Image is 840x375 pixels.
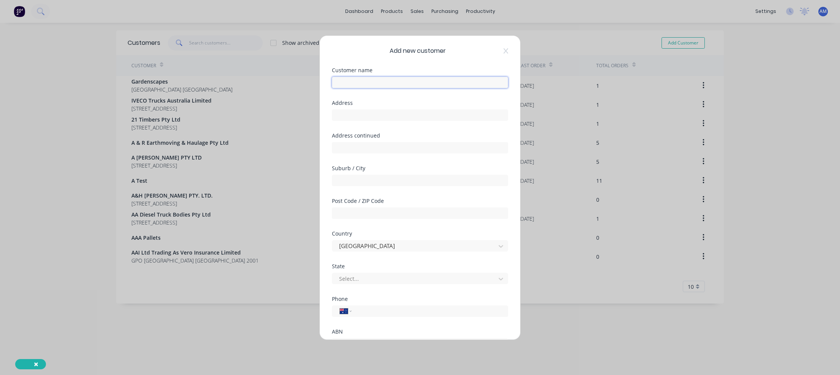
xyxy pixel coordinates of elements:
div: Address [332,100,508,106]
span: Add new customer [390,46,446,55]
div: Phone [332,296,508,302]
div: Suburb / City [332,166,508,171]
span: × [34,359,38,369]
div: Address continued [332,133,508,138]
div: Post Code / ZIP Code [332,198,508,204]
div: ABN [332,329,508,334]
div: State [332,264,508,269]
div: Country [332,231,508,236]
div: Customer name [332,68,508,73]
button: Close [26,355,46,373]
